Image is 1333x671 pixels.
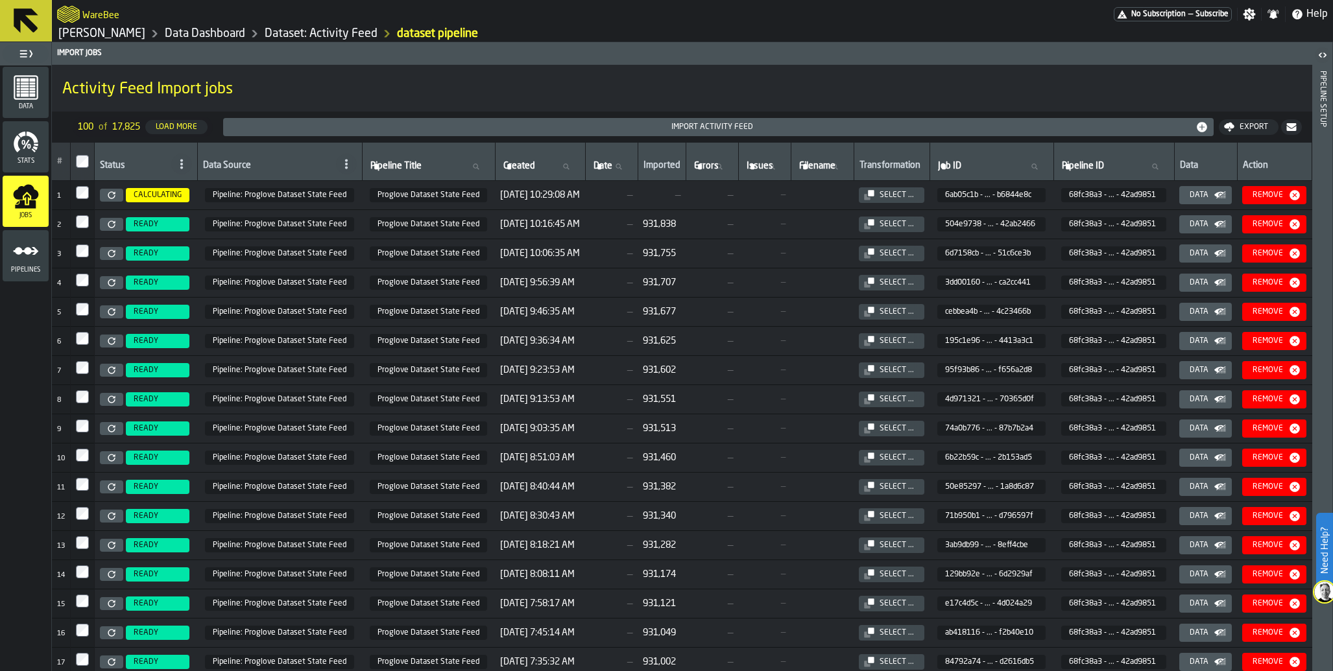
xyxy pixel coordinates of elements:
[594,161,612,171] span: label
[1184,424,1214,433] div: Data
[1242,332,1306,350] button: button-Remove
[54,49,1310,58] div: Import Jobs
[205,334,354,348] span: 68fc38a3-139c-409c-b458-42d642ad9851
[123,217,192,231] a: READY
[1179,536,1232,554] button: button-Data
[134,278,158,287] span: READY
[1061,392,1166,406] span: 68fc38a3-139c-409c-b458-42d642ad9851
[1179,478,1232,496] button: button-Data
[937,538,1046,552] span: 3ab9db99-7787-4380-ab70-f4418eff4cbe
[937,305,1046,319] span: cebbea4b-84d0-42c2-8931-15694c23466b
[82,8,119,21] h2: Sub Title
[3,266,49,274] span: Pipelines
[874,599,919,608] div: Select ...
[1061,596,1166,611] span: 68fc38a3-139c-409c-b458-42d642ad9851
[937,451,1046,465] span: 6b22b59c-c0fc-446c-bfcc-dccd2b153ad5
[76,507,89,520] input: InputCheckbox-label-react-aria8183862583-:rrq:
[1247,366,1288,375] div: Remove
[1184,541,1214,550] div: Data
[76,653,89,666] input: InputCheckbox-label-react-aria8183862583-:rrv:
[370,305,487,319] span: Proglove Dataset State Feed
[76,594,89,607] input: InputCheckbox-label-react-aria8183862583-:rrt:
[370,217,487,231] span: Proglove Dataset State Feed
[134,657,158,666] span: READY
[123,334,192,348] a: READY
[1184,395,1214,404] div: Data
[1061,567,1166,582] span: 68fc38a3-139c-409c-b458-42d642ad9851
[1247,541,1288,550] div: Remove
[859,567,924,582] button: button-Select ...
[370,161,422,171] span: label
[859,537,924,553] button: button-Select ...
[1059,158,1169,175] input: label
[937,626,1046,640] span: ab418116-3cf7-47fa-8430-00adf2b40e10
[62,77,1302,79] h2: Sub Title
[76,186,89,199] label: InputCheckbox-label-react-aria8183862583-:rrf:
[76,478,89,491] label: InputCheckbox-label-react-aria8183862583-:rrp:
[134,249,158,258] span: READY
[205,509,354,523] span: 68fc38a3-139c-409c-b458-42d642ad9851
[1179,624,1232,642] button: button-Data
[370,188,487,202] span: Proglove Dataset State Feed
[370,392,487,406] span: Proglove Dataset State Feed
[1242,186,1306,204] button: button-Remove
[1061,451,1166,465] span: 68fc38a3-139c-409c-b458-42d642ad9851
[76,390,89,403] input: InputCheckbox-label-react-aria8183862583-:rrm:
[1242,274,1306,292] button: button-Remove
[1179,390,1232,408] button: button-Data
[1179,449,1232,467] button: button-Data
[937,655,1046,669] span: 84792a74-93c0-4f18-8814-de7fd2616db5
[1179,274,1232,292] button: button-Data
[799,161,835,171] span: label
[1247,453,1288,462] div: Remove
[937,188,1046,202] span: 6ab05c1b-e934-4129-8d71-ce17b6844e8c
[76,449,89,462] input: InputCheckbox-label-react-aria8183862583-:rro:
[370,276,487,290] span: Proglove Dataset State Feed
[1242,303,1306,321] button: button-Remove
[370,246,487,261] span: Proglove Dataset State Feed
[1247,424,1288,433] div: Remove
[1247,482,1288,491] div: Remove
[859,392,924,407] button: button-Select ...
[874,512,919,521] div: Select ...
[1061,217,1166,231] span: 68fc38a3-139c-409c-b458-42d642ad9851
[145,120,208,134] button: button-Load More
[937,596,1046,611] span: e17c4d5c-e432-4422-9da5-8e1c4d024a29
[874,453,919,462] div: Select ...
[205,480,354,494] span: 68fc38a3-139c-409c-b458-42d642ad9851
[76,361,89,374] input: InputCheckbox-label-react-aria8183862583-:rrl:
[1242,624,1306,642] button: button-Remove
[859,246,924,261] button: button-Select ...
[874,570,919,579] div: Select ...
[797,158,848,175] input: label
[134,482,158,491] span: READY
[205,217,354,231] span: 68fc38a3-139c-409c-b458-42d642ad9851
[874,366,919,375] div: Select ...
[937,334,1046,348] span: 195c1e96-e801-4fcf-8673-02dc4413a3c1
[76,536,89,549] input: InputCheckbox-label-react-aria8183862583-:rrr:
[1262,8,1285,21] label: button-toggle-Notifications
[1184,512,1214,521] div: Data
[1247,307,1288,316] div: Remove
[1314,45,1332,68] label: button-toggle-Open
[205,246,354,261] span: 68fc38a3-139c-409c-b458-42d642ad9851
[1242,565,1306,583] button: button-Remove
[874,220,919,229] div: Select ...
[57,26,693,41] nav: Breadcrumb
[859,479,924,495] button: button-Select ...
[223,118,1214,136] button: button-Import Activity Feed
[1061,538,1166,552] span: 68fc38a3-139c-409c-b458-42d642ad9851
[134,395,158,404] span: READY
[1242,594,1306,613] button: button-Remove
[1114,7,1232,21] a: link-to-/wh/i/1653e8cc-126b-480f-9c47-e01e76aa4a88/pricing/
[76,332,89,345] input: InputCheckbox-label-react-aria8183862583-:rrk:
[397,27,478,41] div: dataset pipeline
[1061,188,1166,202] span: 68fc38a3-139c-409c-b458-42d642ad9851
[134,220,158,229] span: READY
[859,421,924,436] button: button-Select ...
[1061,626,1166,640] span: 68fc38a3-139c-409c-b458-42d642ad9851
[1242,215,1306,233] button: button-Remove
[1238,8,1261,21] label: button-toggle-Settings
[859,508,924,524] button: button-Select ...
